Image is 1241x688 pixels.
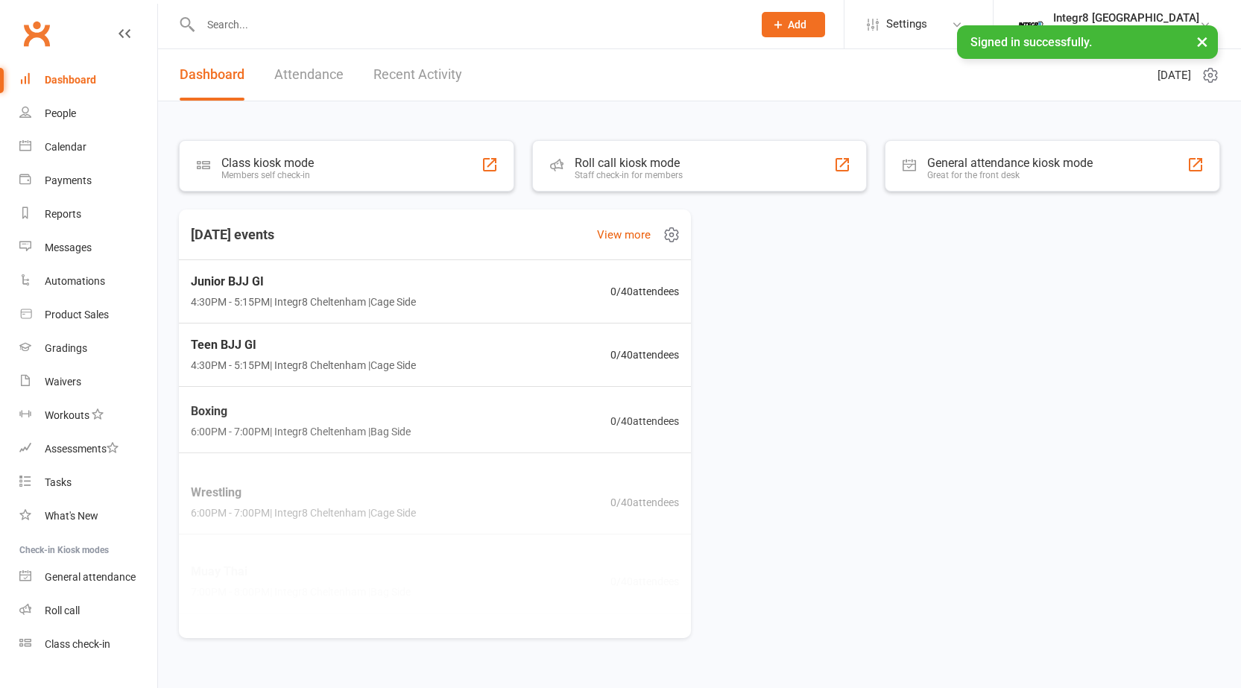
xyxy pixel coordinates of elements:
[196,14,742,35] input: Search...
[274,49,344,101] a: Attendance
[762,12,825,37] button: Add
[45,510,98,522] div: What's New
[886,7,927,41] span: Settings
[970,35,1092,49] span: Signed in successfully.
[1016,10,1046,40] img: thumb_image1744271085.png
[191,335,416,355] span: Teen BJJ GI
[927,156,1093,170] div: General attendance kiosk mode
[45,242,92,253] div: Messages
[1053,11,1199,25] div: Integr8 [GEOGRAPHIC_DATA]
[1158,66,1191,84] span: [DATE]
[610,494,679,511] span: 0 / 40 attendees
[180,49,244,101] a: Dashboard
[19,130,157,164] a: Calendar
[191,483,416,502] span: Wrestling
[179,221,286,248] h3: [DATE] events
[45,208,81,220] div: Reports
[45,141,86,153] div: Calendar
[19,466,157,499] a: Tasks
[610,413,679,429] span: 0 / 40 attendees
[45,275,105,287] div: Automations
[927,170,1093,180] div: Great for the front desk
[610,572,679,589] span: 0 / 40 attendees
[19,164,157,198] a: Payments
[19,298,157,332] a: Product Sales
[191,357,416,373] span: 4:30PM - 5:15PM | Integr8 Cheltenham | Cage Side
[45,443,119,455] div: Assessments
[45,605,80,616] div: Roll call
[45,174,92,186] div: Payments
[1053,25,1199,38] div: Integr8 [GEOGRAPHIC_DATA]
[191,505,416,522] span: 6:00PM - 7:00PM | Integr8 Cheltenham | Cage Side
[191,584,411,600] span: 7:00PM - 8:00PM | Integr8 Cheltenham | Bag Side
[19,265,157,298] a: Automations
[45,409,89,421] div: Workouts
[19,432,157,466] a: Assessments
[191,272,416,291] span: Junior BJJ GI
[45,107,76,119] div: People
[191,294,416,310] span: 4:30PM - 5:15PM | Integr8 Cheltenham | Cage Side
[45,74,96,86] div: Dashboard
[575,170,683,180] div: Staff check-in for members
[19,198,157,231] a: Reports
[19,594,157,628] a: Roll call
[221,170,314,180] div: Members self check-in
[221,156,314,170] div: Class kiosk mode
[45,376,81,388] div: Waivers
[191,402,411,421] span: Boxing
[597,226,651,244] a: View more
[45,638,110,650] div: Class check-in
[191,423,411,440] span: 6:00PM - 7:00PM | Integr8 Cheltenham | Bag Side
[45,476,72,488] div: Tasks
[19,63,157,97] a: Dashboard
[45,309,109,321] div: Product Sales
[19,561,157,594] a: General attendance kiosk mode
[19,231,157,265] a: Messages
[373,49,462,101] a: Recent Activity
[45,571,136,583] div: General attendance
[19,499,157,533] a: What's New
[19,365,157,399] a: Waivers
[19,399,157,432] a: Workouts
[1189,25,1216,57] button: ×
[19,628,157,661] a: Class kiosk mode
[788,19,806,31] span: Add
[575,156,683,170] div: Roll call kiosk mode
[191,561,411,581] span: Muay Thai
[610,347,679,363] span: 0 / 40 attendees
[610,283,679,300] span: 0 / 40 attendees
[19,332,157,365] a: Gradings
[19,97,157,130] a: People
[45,342,87,354] div: Gradings
[18,15,55,52] a: Clubworx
